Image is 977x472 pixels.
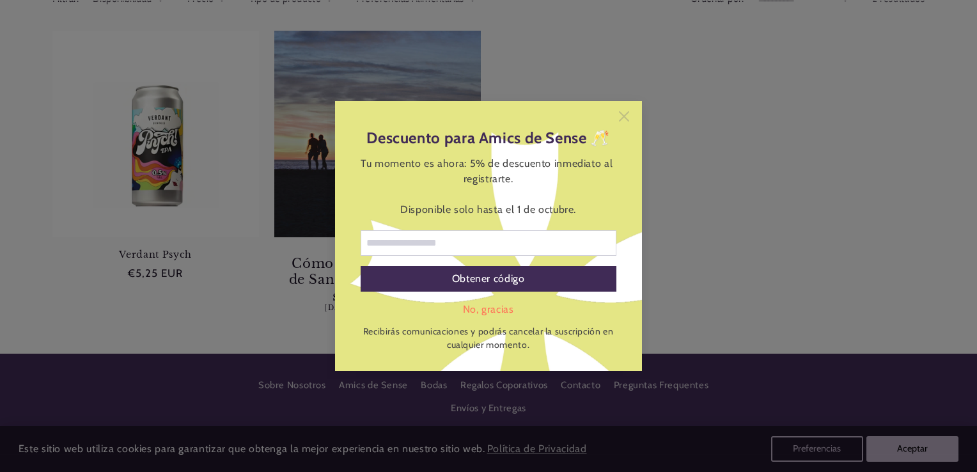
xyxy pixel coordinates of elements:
[361,230,616,256] input: Correo electrónico
[452,266,525,292] div: Obtener código
[361,127,616,150] header: Descuento para Amics de Sense 🥂
[361,156,616,217] div: Tu momento es ahora: 5% de descuento inmediato al registrarte. Disponible solo hasta el 1 de octu...
[361,325,616,352] p: Recibirás comunicaciones y podrás cancelar la suscripción en cualquier momento.
[361,302,616,317] div: No, gracias
[361,266,616,292] div: Obtener código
